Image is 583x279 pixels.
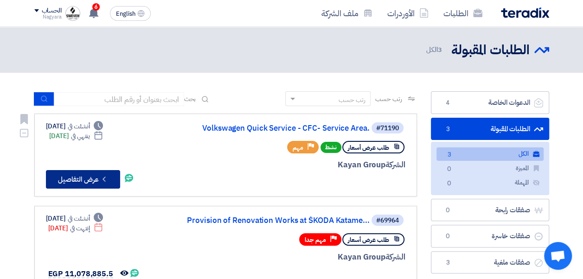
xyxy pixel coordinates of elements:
[116,11,135,17] span: English
[184,94,196,104] span: بحث
[442,206,454,215] span: 0
[34,14,62,19] div: Nagyara
[320,142,341,153] span: نشط
[184,124,370,133] a: Volkswagen Quick Service - CFC- Service Area.
[184,216,370,225] a: Provision of Renovation Works at ŠKODA Katame...
[431,118,549,140] a: الطلبات المقبولة3
[70,223,90,233] span: إنتهت في
[375,94,402,104] span: رتب حسب
[444,150,455,160] span: 3
[110,6,151,21] button: English
[348,143,389,152] span: طلب عرض أسعار
[385,251,405,263] span: الشركة
[339,95,365,105] div: رتب حسب
[68,121,90,131] span: أنشئت في
[431,91,549,114] a: الدعوات الخاصة4
[501,7,549,18] img: Teradix logo
[68,214,90,223] span: أنشئت في
[442,125,454,134] span: 3
[376,125,399,132] div: #71190
[182,251,405,263] div: Kayan Group
[431,225,549,247] a: صفقات خاسرة0
[436,2,490,24] a: الطلبات
[442,98,454,108] span: 4
[442,258,454,267] span: 3
[436,176,544,190] a: المهملة
[65,6,80,21] img: SWEVEN_LOGO_1746530609555.jpg
[46,121,103,131] div: [DATE]
[431,199,549,222] a: صفقات رابحة0
[436,147,544,161] a: الكل
[444,179,455,189] span: 0
[426,44,444,55] span: الكل
[431,251,549,274] a: صفقات ملغية3
[42,7,62,15] div: الحساب
[348,235,389,244] span: طلب عرض أسعار
[436,162,544,175] a: المميزة
[49,131,103,141] div: [DATE]
[54,92,184,106] input: ابحث بعنوان أو رقم الطلب
[48,223,103,233] div: [DATE]
[444,165,455,174] span: 0
[544,242,572,270] div: Open chat
[385,159,405,171] span: الشركة
[293,143,303,152] span: مهم
[314,2,380,24] a: ملف الشركة
[46,170,120,189] button: عرض التفاصيل
[305,235,326,244] span: مهم جدا
[92,3,100,11] span: 6
[442,232,454,241] span: 0
[46,214,103,223] div: [DATE]
[71,131,90,141] span: ينتهي في
[451,41,530,59] h2: الطلبات المقبولة
[182,159,405,171] div: Kayan Group
[376,217,399,224] div: #69964
[438,44,442,55] span: 3
[380,2,436,24] a: الأوردرات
